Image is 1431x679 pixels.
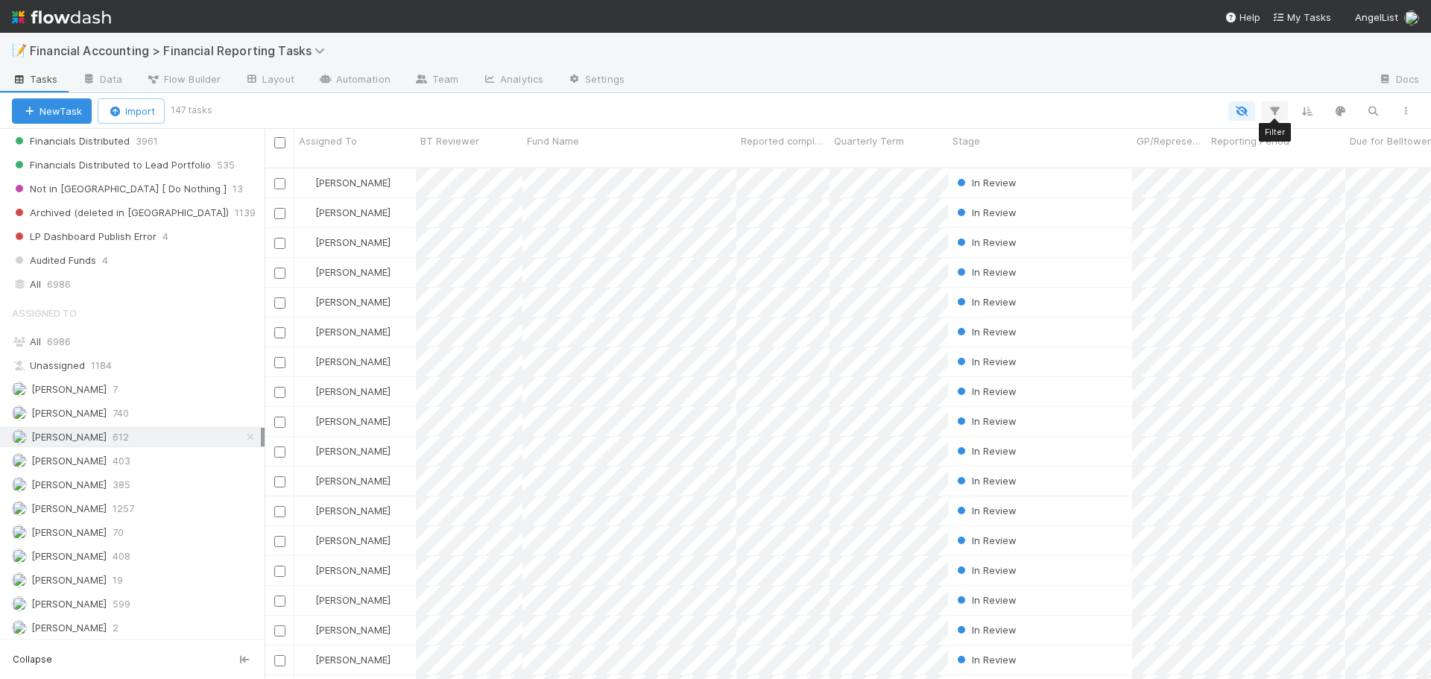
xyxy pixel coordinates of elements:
[12,298,77,328] span: Assigned To
[31,383,107,395] span: [PERSON_NAME]
[954,296,1017,308] span: In Review
[301,624,313,636] img: avatar_030f5503-c087-43c2-95d1-dd8963b2926c.png
[31,431,107,443] span: [PERSON_NAME]
[301,415,313,427] img: avatar_030f5503-c087-43c2-95d1-dd8963b2926c.png
[1404,10,1419,25] img: avatar_030f5503-c087-43c2-95d1-dd8963b2926c.png
[954,206,1017,218] span: In Review
[300,593,391,607] div: [PERSON_NAME]
[954,356,1017,367] span: In Review
[31,502,107,514] span: [PERSON_NAME]
[233,180,243,198] span: 13
[954,593,1017,607] div: In Review
[113,380,118,399] span: 7
[98,98,165,124] button: Import
[315,564,391,576] span: [PERSON_NAME]
[146,72,221,86] span: Flow Builder
[300,563,391,578] div: [PERSON_NAME]
[274,137,285,148] input: Toggle All Rows Selected
[953,133,980,148] span: Stage
[315,385,391,397] span: [PERSON_NAME]
[136,132,158,151] span: 3961
[300,205,391,220] div: [PERSON_NAME]
[954,324,1017,339] div: In Review
[301,236,313,248] img: avatar_030f5503-c087-43c2-95d1-dd8963b2926c.png
[301,296,313,308] img: avatar_030f5503-c087-43c2-95d1-dd8963b2926c.png
[47,275,71,294] span: 6986
[315,624,391,636] span: [PERSON_NAME]
[1366,69,1431,92] a: Docs
[274,178,285,189] input: Toggle Row Selected
[31,479,107,490] span: [PERSON_NAME]
[13,653,52,666] span: Collapse
[315,445,391,457] span: [PERSON_NAME]
[300,265,391,280] div: [PERSON_NAME]
[91,356,112,375] span: 1184
[954,414,1017,429] div: In Review
[12,275,261,294] div: All
[113,523,124,542] span: 70
[12,227,157,246] span: LP Dashboard Publish Error
[12,382,27,397] img: avatar_17610dbf-fae2-46fa-90b6-017e9223b3c9.png
[301,534,313,546] img: avatar_030f5503-c087-43c2-95d1-dd8963b2926c.png
[954,265,1017,280] div: In Review
[954,533,1017,548] div: In Review
[954,652,1017,667] div: In Review
[954,384,1017,399] div: In Review
[171,104,212,117] small: 147 tasks
[315,326,391,338] span: [PERSON_NAME]
[12,596,27,611] img: avatar_c0d2ec3f-77e2-40ea-8107-ee7bdb5edede.png
[274,506,285,517] input: Toggle Row Selected
[274,327,285,338] input: Toggle Row Selected
[301,266,313,278] img: avatar_030f5503-c087-43c2-95d1-dd8963b2926c.png
[315,177,391,189] span: [PERSON_NAME]
[12,44,27,57] span: 📝
[31,598,107,610] span: [PERSON_NAME]
[300,473,391,488] div: [PERSON_NAME]
[12,356,261,375] div: Unassigned
[315,594,391,606] span: [PERSON_NAME]
[954,236,1017,248] span: In Review
[301,654,313,666] img: avatar_030f5503-c087-43c2-95d1-dd8963b2926c.png
[300,533,391,548] div: [PERSON_NAME]
[12,332,261,351] div: All
[12,132,130,151] span: Financials Distributed
[12,453,27,468] img: avatar_c7c7de23-09de-42ad-8e02-7981c37ee075.png
[31,550,107,562] span: [PERSON_NAME]
[113,619,119,637] span: 2
[315,356,391,367] span: [PERSON_NAME]
[741,133,826,148] span: Reported completed by
[113,595,130,613] span: 599
[954,534,1017,546] span: In Review
[274,268,285,279] input: Toggle Row Selected
[12,549,27,563] img: avatar_8c44b08f-3bc4-4c10-8fb8-2c0d4b5a4cd3.png
[31,622,107,634] span: [PERSON_NAME]
[134,69,233,92] a: Flow Builder
[306,69,402,92] a: Automation
[113,476,130,494] span: 385
[113,571,123,590] span: 19
[1355,11,1398,23] span: AngelList
[954,294,1017,309] div: In Review
[113,547,130,566] span: 408
[12,156,211,174] span: Financials Distributed to Lead Portfolio
[162,227,168,246] span: 4
[274,208,285,219] input: Toggle Row Selected
[274,417,285,428] input: Toggle Row Selected
[954,473,1017,488] div: In Review
[102,251,108,270] span: 4
[301,564,313,576] img: avatar_030f5503-c087-43c2-95d1-dd8963b2926c.png
[954,385,1017,397] span: In Review
[300,175,391,190] div: [PERSON_NAME]
[954,624,1017,636] span: In Review
[402,69,470,92] a: Team
[954,563,1017,578] div: In Review
[12,405,27,420] img: avatar_fee1282a-8af6-4c79-b7c7-bf2cfad99775.png
[315,654,391,666] span: [PERSON_NAME]
[954,622,1017,637] div: In Review
[954,266,1017,278] span: In Review
[274,446,285,458] input: Toggle Row Selected
[315,475,391,487] span: [PERSON_NAME]
[274,596,285,607] input: Toggle Row Selected
[301,594,313,606] img: avatar_030f5503-c087-43c2-95d1-dd8963b2926c.png
[12,429,27,444] img: avatar_030f5503-c087-43c2-95d1-dd8963b2926c.png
